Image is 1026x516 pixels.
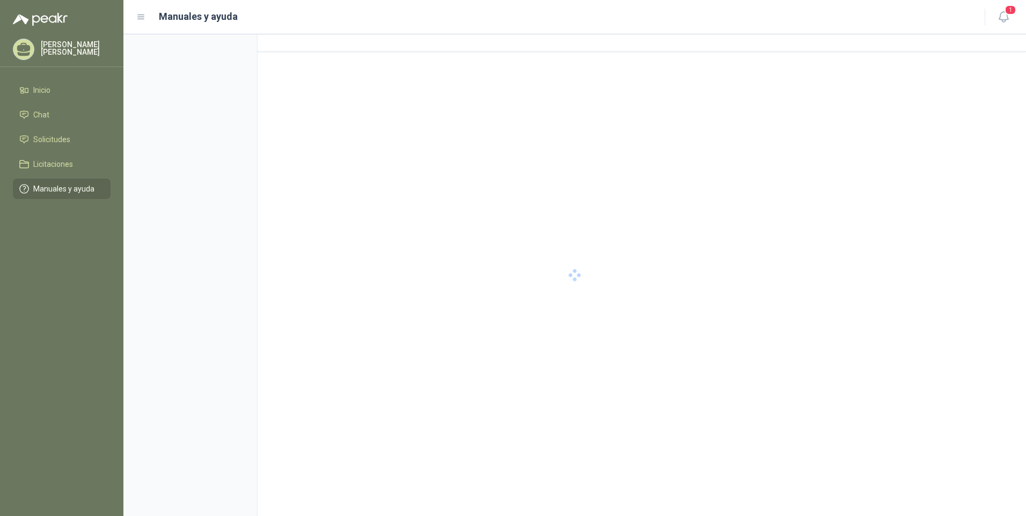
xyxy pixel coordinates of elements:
[13,129,111,150] a: Solicitudes
[33,109,49,121] span: Chat
[33,84,50,96] span: Inicio
[13,105,111,125] a: Chat
[33,183,94,195] span: Manuales y ayuda
[1005,5,1016,15] span: 1
[13,80,111,100] a: Inicio
[41,41,111,56] p: [PERSON_NAME] [PERSON_NAME]
[994,8,1013,27] button: 1
[33,158,73,170] span: Licitaciones
[13,13,68,26] img: Logo peakr
[33,134,70,145] span: Solicitudes
[13,154,111,174] a: Licitaciones
[13,179,111,199] a: Manuales y ayuda
[159,9,238,24] h1: Manuales y ayuda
